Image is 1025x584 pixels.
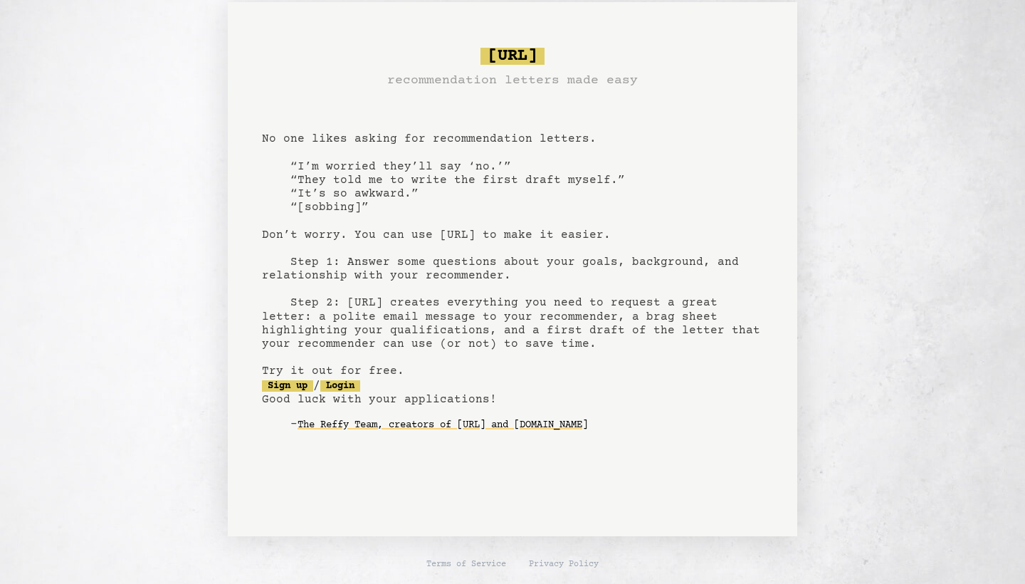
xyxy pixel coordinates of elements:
a: The Reffy Team, creators of [URL] and [DOMAIN_NAME] [298,414,588,437]
div: - [290,418,763,432]
a: Sign up [262,380,313,392]
a: Privacy Policy [529,559,599,570]
a: Terms of Service [426,559,506,570]
a: Login [320,380,360,392]
span: [URL] [480,48,545,65]
pre: No one likes asking for recommendation letters. “I’m worried they’ll say ‘no.’” “They told me to ... [262,42,763,459]
h3: recommendation letters made easy [387,71,638,90]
